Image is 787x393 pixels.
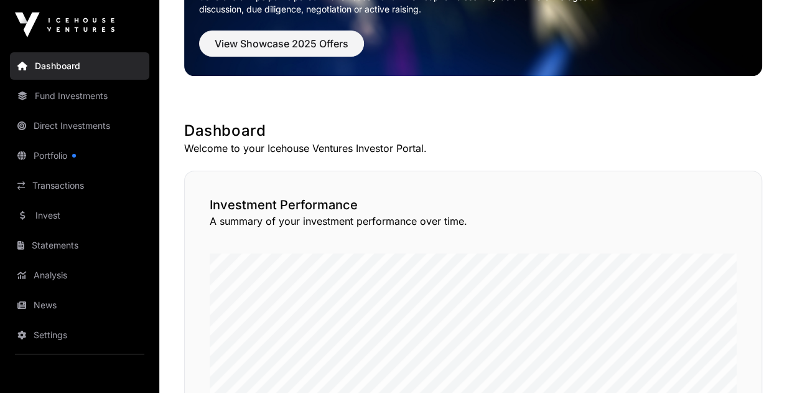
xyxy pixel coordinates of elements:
[10,82,149,110] a: Fund Investments
[199,43,364,55] a: View Showcase 2025 Offers
[199,31,364,57] button: View Showcase 2025 Offers
[184,141,762,156] p: Welcome to your Icehouse Ventures Investor Portal.
[10,172,149,199] a: Transactions
[210,214,737,229] p: A summary of your investment performance over time.
[15,12,114,37] img: Icehouse Ventures Logo
[10,291,149,319] a: News
[10,321,149,349] a: Settings
[10,52,149,80] a: Dashboard
[215,36,348,51] span: View Showcase 2025 Offers
[10,262,149,289] a: Analysis
[725,333,787,393] iframe: Chat Widget
[10,202,149,229] a: Invest
[10,142,149,169] a: Portfolio
[184,121,762,141] h1: Dashboard
[10,112,149,140] a: Direct Investments
[10,232,149,259] a: Statements
[210,196,737,214] h2: Investment Performance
